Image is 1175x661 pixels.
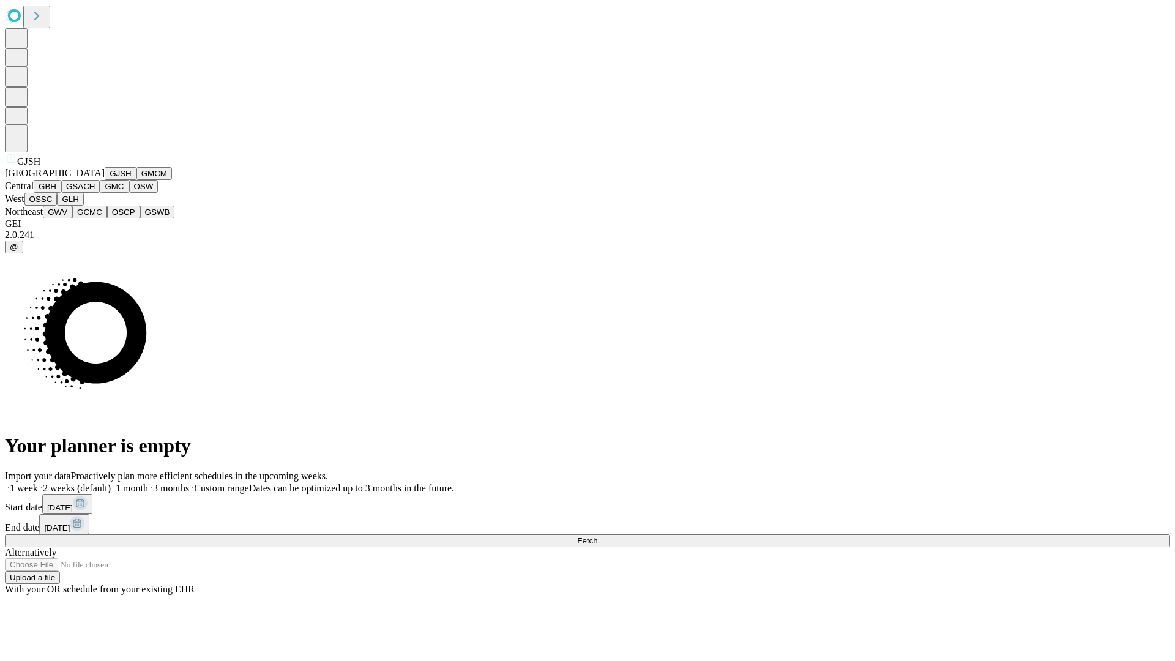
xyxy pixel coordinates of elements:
[5,514,1170,534] div: End date
[5,230,1170,241] div: 2.0.241
[5,547,56,558] span: Alternatively
[43,483,111,493] span: 2 weeks (default)
[129,180,159,193] button: OSW
[24,193,58,206] button: OSSC
[5,168,105,178] span: [GEOGRAPHIC_DATA]
[116,483,148,493] span: 1 month
[39,514,89,534] button: [DATE]
[34,180,61,193] button: GBH
[72,206,107,218] button: GCMC
[17,156,40,166] span: GJSH
[5,471,71,481] span: Import your data
[140,206,175,218] button: GSWB
[42,494,92,514] button: [DATE]
[10,242,18,252] span: @
[5,571,60,584] button: Upload a file
[153,483,189,493] span: 3 months
[194,483,248,493] span: Custom range
[5,206,43,217] span: Northeast
[5,193,24,204] span: West
[47,503,73,512] span: [DATE]
[107,206,140,218] button: OSCP
[61,180,100,193] button: GSACH
[5,534,1170,547] button: Fetch
[5,181,34,191] span: Central
[5,435,1170,457] h1: Your planner is empty
[105,167,136,180] button: GJSH
[10,483,38,493] span: 1 week
[57,193,83,206] button: GLH
[5,494,1170,514] div: Start date
[43,206,72,218] button: GWV
[71,471,328,481] span: Proactively plan more efficient schedules in the upcoming weeks.
[5,584,195,594] span: With your OR schedule from your existing EHR
[5,241,23,253] button: @
[577,536,597,545] span: Fetch
[44,523,70,532] span: [DATE]
[5,218,1170,230] div: GEI
[136,167,172,180] button: GMCM
[249,483,454,493] span: Dates can be optimized up to 3 months in the future.
[100,180,129,193] button: GMC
